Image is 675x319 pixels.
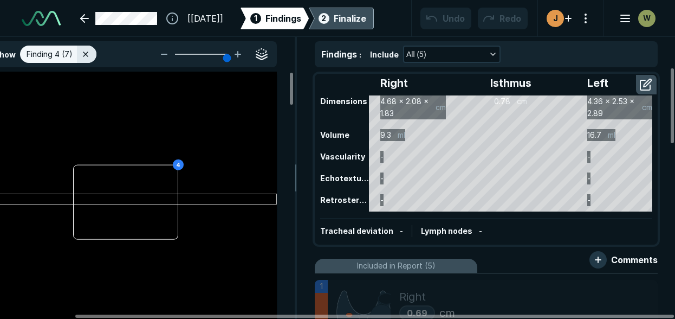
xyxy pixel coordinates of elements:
[187,12,223,25] span: [[DATE]]
[334,12,366,25] div: Finalize
[407,308,427,318] span: 0.69
[643,12,650,24] span: W
[241,8,309,29] div: 1Findings
[22,11,61,26] img: See-Mode Logo
[547,10,564,27] div: avatar-name
[359,50,361,59] span: :
[27,48,73,60] span: Finding 4 (7)
[421,226,472,235] span: Lymph nodes
[420,8,471,29] button: Undo
[479,226,482,235] span: -
[265,12,301,25] span: Findings
[553,12,558,24] span: J
[612,8,658,29] button: avatar-name
[321,12,326,24] span: 2
[254,12,257,24] span: 1
[399,289,426,305] span: Right
[309,8,374,29] div: 2Finalize
[638,10,655,27] div: avatar-name
[321,49,357,60] span: Findings
[400,226,403,235] span: -
[320,226,393,235] span: Tracheal deviation
[357,260,436,272] span: Included in Report (5)
[320,280,323,292] span: 1
[478,8,528,29] button: Redo
[611,253,658,266] span: Comments
[17,7,65,30] a: See-Mode Logo
[370,49,399,60] span: Include
[406,48,426,60] span: All (5)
